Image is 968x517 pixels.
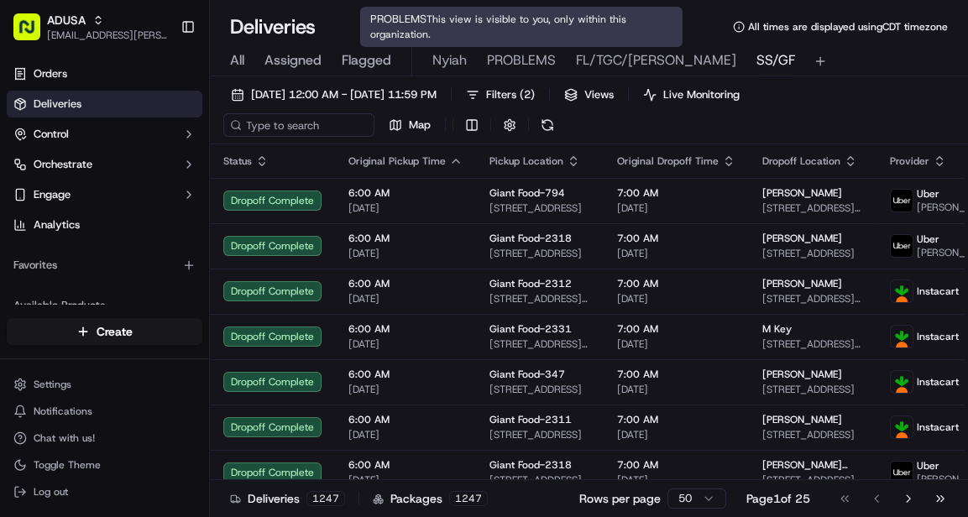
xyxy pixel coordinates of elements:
[7,252,202,279] div: Favorites
[891,416,913,438] img: profile_instacart_ahold_partner.png
[47,12,86,29] button: ADUSA
[381,113,438,137] button: Map
[360,7,683,47] div: PROBLEMS
[34,127,69,142] span: Control
[762,247,863,260] span: [STREET_ADDRESS]
[489,201,590,215] span: [STREET_ADDRESS]
[489,337,590,351] span: [STREET_ADDRESS][PERSON_NAME]
[762,322,792,336] span: M Key
[348,277,463,290] span: 6:00 AM
[264,50,322,70] span: Assigned
[7,373,202,396] button: Settings
[762,186,842,200] span: [PERSON_NAME]
[617,368,735,381] span: 7:00 AM
[306,491,345,506] div: 1247
[97,323,133,340] span: Create
[348,322,463,336] span: 6:00 AM
[557,83,621,107] button: Views
[348,458,463,472] span: 6:00 AM
[348,368,463,381] span: 6:00 AM
[917,375,959,389] span: Instacart
[57,160,275,177] div: Start new chat
[7,121,202,148] button: Control
[34,378,71,391] span: Settings
[891,326,913,347] img: profile_instacart_ahold_partner.png
[370,13,626,41] span: This view is visible to you, only within this organization.
[617,337,735,351] span: [DATE]
[617,458,735,472] span: 7:00 AM
[34,66,67,81] span: Orders
[617,247,735,260] span: [DATE]
[489,458,572,472] span: Giant Food-2318
[762,428,863,441] span: [STREET_ADDRESS]
[142,245,155,258] div: 💻
[617,383,735,396] span: [DATE]
[489,322,572,336] span: Giant Food-2331
[34,485,68,499] span: Log out
[251,87,437,102] span: [DATE] 12:00 AM - [DATE] 11:59 PM
[489,473,590,487] span: [STREET_ADDRESS]
[348,413,463,426] span: 6:00 AM
[17,245,30,258] div: 📗
[746,490,810,507] div: Page 1 of 25
[584,87,614,102] span: Views
[576,50,736,70] span: FL/TGC/[PERSON_NAME]
[762,473,863,487] span: [STREET_ADDRESS][PERSON_NAME]
[489,154,563,168] span: Pickup Location
[617,413,735,426] span: 7:00 AM
[230,490,345,507] div: Deliveries
[285,165,306,185] button: Start new chat
[34,97,81,112] span: Deliveries
[34,431,95,445] span: Chat with us!
[57,177,212,191] div: We're available if you need us!
[7,399,202,423] button: Notifications
[348,473,463,487] span: [DATE]
[167,285,203,297] span: Pylon
[487,50,556,70] span: PROBLEMS
[489,277,572,290] span: Giant Food-2312
[17,17,50,50] img: Nash
[348,186,463,200] span: 6:00 AM
[7,7,174,47] button: ADUSA[EMAIL_ADDRESS][PERSON_NAME][DOMAIN_NAME]
[762,337,863,351] span: [STREET_ADDRESS][PERSON_NAME]
[579,490,661,507] p: Rows per page
[617,292,735,305] span: [DATE]
[536,113,559,137] button: Refresh
[489,428,590,441] span: [STREET_ADDRESS]
[762,368,842,381] span: [PERSON_NAME]
[762,277,842,290] span: [PERSON_NAME]
[489,413,572,426] span: Giant Food-2311
[7,60,202,87] a: Orders
[762,232,842,245] span: [PERSON_NAME]
[44,108,302,126] input: Got a question? Start typing here...
[617,154,719,168] span: Original Dropoff Time
[489,383,590,396] span: [STREET_ADDRESS]
[617,201,735,215] span: [DATE]
[432,50,467,70] span: Nyiah
[159,243,269,260] span: API Documentation
[34,187,71,202] span: Engage
[47,29,167,42] button: [EMAIL_ADDRESS][PERSON_NAME][DOMAIN_NAME]
[7,91,202,117] a: Deliveries
[617,428,735,441] span: [DATE]
[891,235,913,257] img: profile_uber_ahold_partner.png
[17,160,47,191] img: 1736555255976-a54dd68f-1ca7-489b-9aae-adbdc363a1c4
[342,50,391,70] span: Flagged
[762,154,840,168] span: Dropoff Location
[7,480,202,504] button: Log out
[223,113,374,137] input: Type to search
[756,50,795,70] span: SS/GF
[617,186,735,200] span: 7:00 AM
[617,232,735,245] span: 7:00 AM
[7,453,202,477] button: Toggle Theme
[917,420,959,434] span: Instacart
[7,181,202,208] button: Engage
[34,458,101,472] span: Toggle Theme
[373,490,488,507] div: Packages
[34,405,92,418] span: Notifications
[486,87,535,102] span: Filters
[489,186,565,200] span: Giant Food-794
[458,83,542,107] button: Filters(2)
